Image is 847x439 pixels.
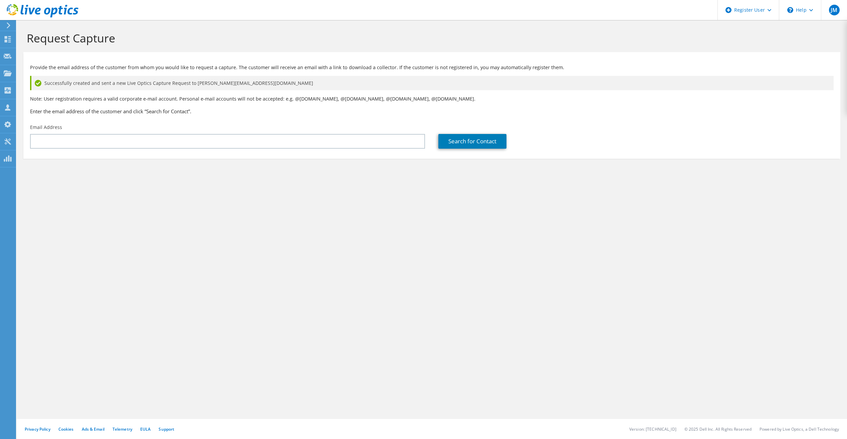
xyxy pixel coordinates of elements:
[44,80,313,87] span: Successfully created and sent a new Live Optics Capture Request to [PERSON_NAME][EMAIL_ADDRESS][D...
[113,426,132,432] a: Telemetry
[58,426,74,432] a: Cookies
[829,5,840,15] span: JM
[760,426,839,432] li: Powered by Live Optics, a Dell Technology
[438,134,506,149] a: Search for Contact
[140,426,151,432] a: EULA
[30,124,62,131] label: Email Address
[684,426,752,432] li: © 2025 Dell Inc. All Rights Reserved
[27,31,834,45] h1: Request Capture
[30,95,834,103] p: Note: User registration requires a valid corporate e-mail account. Personal e-mail accounts will ...
[159,426,174,432] a: Support
[82,426,104,432] a: Ads & Email
[25,426,50,432] a: Privacy Policy
[629,426,676,432] li: Version: [TECHNICAL_ID]
[30,108,834,115] h3: Enter the email address of the customer and click “Search for Contact”.
[30,64,834,71] p: Provide the email address of the customer from whom you would like to request a capture. The cust...
[787,7,793,13] svg: \n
